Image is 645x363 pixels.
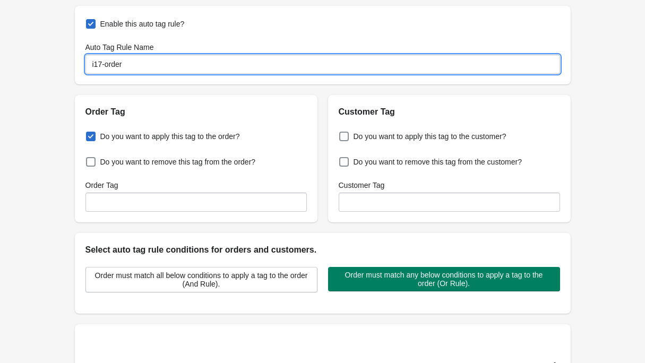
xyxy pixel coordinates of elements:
[85,267,317,292] button: Order must match all below conditions to apply a tag to the order (And Rule).
[354,131,506,142] span: Do you want to apply this tag to the customer?
[85,180,118,191] label: Order Tag
[100,19,185,29] span: Enable this auto tag rule?
[100,157,256,167] span: Do you want to remove this tag from the order?
[337,271,552,288] span: Order must match any below conditions to apply a tag to the order (Or Rule).
[85,42,154,53] label: Auto Tag Rule Name
[85,106,307,118] h2: Order Tag
[328,267,560,291] button: Order must match any below conditions to apply a tag to the order (Or Rule).
[339,106,560,118] h2: Customer Tag
[94,271,308,288] span: Order must match all below conditions to apply a tag to the order (And Rule).
[354,157,522,167] span: Do you want to remove this tag from the customer?
[85,244,560,256] h2: Select auto tag rule conditions for orders and customers.
[339,180,385,191] label: Customer Tag
[100,131,240,142] span: Do you want to apply this tag to the order?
